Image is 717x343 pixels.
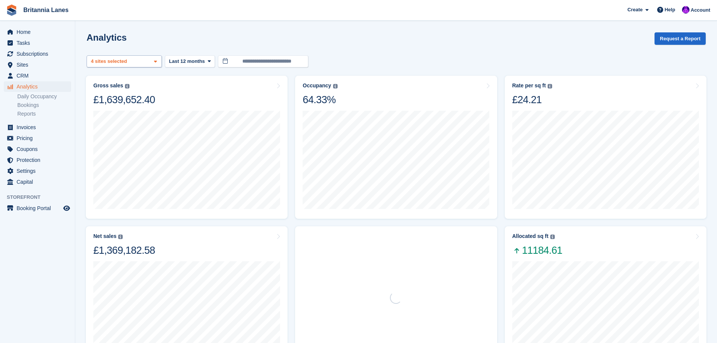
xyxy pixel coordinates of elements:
span: 11184.61 [512,244,562,257]
div: Allocated sq ft [512,233,548,239]
a: menu [4,27,71,37]
span: Account [691,6,710,14]
span: Invoices [17,122,62,133]
div: Occupancy [303,82,331,89]
a: Britannia Lanes [20,4,72,16]
div: £1,639,652.40 [93,93,155,106]
span: Sites [17,59,62,70]
span: Analytics [17,81,62,92]
a: menu [4,59,71,70]
div: £24.21 [512,93,552,106]
span: Protection [17,155,62,165]
a: Reports [17,110,71,117]
img: icon-info-grey-7440780725fd019a000dd9b08b2336e03edf1995a4989e88bcd33f0948082b44.svg [548,84,552,88]
div: Net sales [93,233,116,239]
span: Subscriptions [17,49,62,59]
span: Home [17,27,62,37]
a: menu [4,144,71,154]
img: icon-info-grey-7440780725fd019a000dd9b08b2336e03edf1995a4989e88bcd33f0948082b44.svg [550,235,555,239]
a: Daily Occupancy [17,93,71,100]
span: CRM [17,70,62,81]
span: Tasks [17,38,62,48]
img: Mark Lane [682,6,690,14]
div: 64.33% [303,93,337,106]
span: Settings [17,166,62,176]
a: menu [4,38,71,48]
span: Pricing [17,133,62,143]
img: stora-icon-8386f47178a22dfd0bd8f6a31ec36ba5ce8667c1dd55bd0f319d3a0aa187defe.svg [6,5,17,16]
span: Help [665,6,675,14]
a: menu [4,122,71,133]
a: menu [4,70,71,81]
a: menu [4,203,71,213]
a: menu [4,81,71,92]
a: Bookings [17,102,71,109]
img: icon-info-grey-7440780725fd019a000dd9b08b2336e03edf1995a4989e88bcd33f0948082b44.svg [118,235,123,239]
span: Capital [17,177,62,187]
span: Last 12 months [169,58,205,65]
a: menu [4,155,71,165]
a: menu [4,133,71,143]
a: menu [4,177,71,187]
a: menu [4,49,71,59]
a: Preview store [62,204,71,213]
img: icon-info-grey-7440780725fd019a000dd9b08b2336e03edf1995a4989e88bcd33f0948082b44.svg [333,84,338,88]
img: icon-info-grey-7440780725fd019a000dd9b08b2336e03edf1995a4989e88bcd33f0948082b44.svg [125,84,129,88]
h2: Analytics [87,32,127,43]
div: 4 sites selected [90,58,130,65]
button: Last 12 months [165,55,215,68]
div: £1,369,182.58 [93,244,155,257]
a: menu [4,166,71,176]
span: Booking Portal [17,203,62,213]
div: Rate per sq ft [512,82,546,89]
button: Request a Report [655,32,706,45]
div: Gross sales [93,82,123,89]
span: Coupons [17,144,62,154]
span: Storefront [7,194,75,201]
span: Create [627,6,642,14]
